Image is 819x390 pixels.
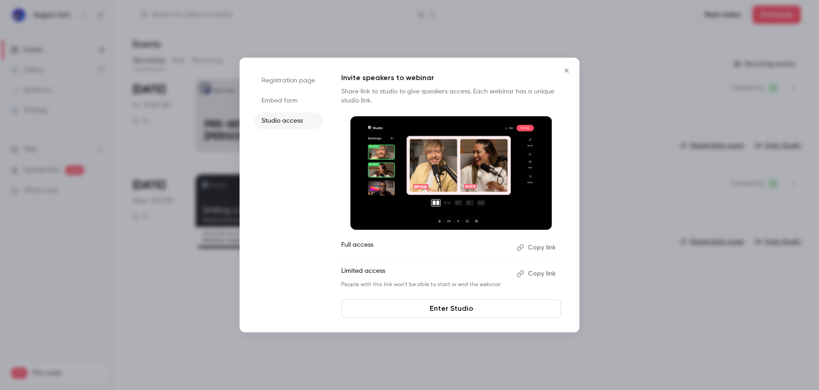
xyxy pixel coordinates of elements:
[341,281,509,288] p: People with this link won't be able to start or end the webinar
[254,72,323,89] li: Registration page
[350,116,552,230] img: Invite speakers to webinar
[513,266,561,281] button: Copy link
[341,87,561,105] p: Share link to studio to give speakers access. Each webinar has a unique studio link.
[341,266,509,281] p: Limited access
[341,240,509,255] p: Full access
[557,61,576,80] button: Close
[254,113,323,129] li: Studio access
[254,92,323,109] li: Embed form
[341,299,561,318] a: Enter Studio
[341,72,561,83] p: Invite speakers to webinar
[513,240,561,255] button: Copy link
